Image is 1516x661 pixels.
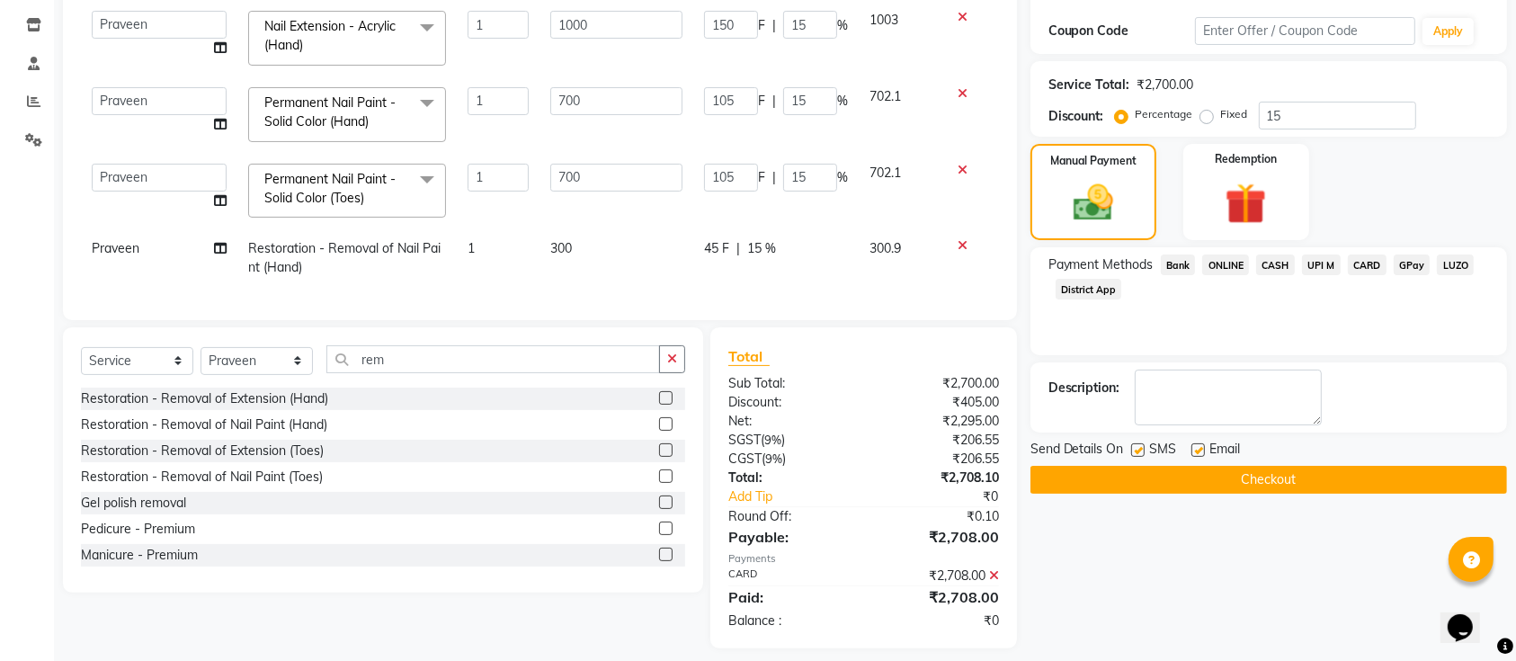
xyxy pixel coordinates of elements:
span: ONLINE [1202,255,1249,275]
img: _gift.svg [1212,178,1280,229]
span: CGST [728,451,762,467]
div: Payments [728,551,999,567]
span: Nail Extension - Acrylic (Hand) [264,18,396,53]
iframe: chat widget [1440,589,1498,643]
div: Gel polish removal [81,494,186,513]
div: ₹0.10 [863,507,1012,526]
span: | [772,168,776,187]
span: 702.1 [869,165,901,181]
div: ( ) [715,431,863,450]
div: Pedicure - Premium [81,520,195,539]
div: Service Total: [1048,76,1130,94]
label: Redemption [1215,151,1277,167]
span: SGST [728,432,761,448]
span: Bank [1161,255,1196,275]
div: Restoration - Removal of Nail Paint (Hand) [81,415,327,434]
a: x [369,113,377,130]
span: 15 % [747,239,776,258]
input: Enter Offer / Coupon Code [1195,17,1415,45]
div: ( ) [715,450,863,469]
div: ₹206.55 [863,431,1012,450]
span: Email [1210,440,1241,462]
span: F [758,92,765,111]
span: District App [1056,279,1122,299]
span: 1003 [869,12,898,28]
div: Sub Total: [715,374,863,393]
div: Manicure - Premium [81,546,198,565]
span: Send Details On [1030,440,1124,462]
span: LUZO [1437,255,1474,275]
div: Restoration - Removal of Extension (Hand) [81,389,328,408]
span: CASH [1256,255,1295,275]
span: Payment Methods [1048,255,1154,274]
span: % [837,92,848,111]
label: Fixed [1221,106,1248,122]
span: SMS [1150,440,1177,462]
span: 300 [550,240,572,256]
span: 45 F [704,239,729,258]
div: ₹0 [888,487,1012,506]
span: 702.1 [869,88,901,104]
img: _cash.svg [1061,180,1126,226]
span: 300.9 [869,240,901,256]
span: F [758,16,765,35]
span: | [736,239,740,258]
span: % [837,168,848,187]
span: 1 [468,240,475,256]
div: ₹2,700.00 [863,374,1012,393]
div: ₹2,708.00 [863,567,1012,585]
div: Discount: [715,393,863,412]
span: Restoration - Removal of Nail Paint (Hand) [248,240,441,275]
span: F [758,168,765,187]
div: Balance : [715,612,863,630]
span: Praveen [92,240,139,256]
span: 9% [765,451,782,466]
div: Discount: [1048,107,1104,126]
span: Permanent Nail Paint - Solid Color (Toes) [264,171,396,206]
div: Description: [1048,379,1120,397]
div: ₹2,295.00 [863,412,1012,431]
span: % [837,16,848,35]
div: ₹206.55 [863,450,1012,469]
span: | [772,92,776,111]
div: Total: [715,469,863,487]
a: x [364,190,372,206]
label: Percentage [1136,106,1193,122]
span: CARD [1348,255,1387,275]
div: ₹2,700.00 [1137,76,1194,94]
div: ₹405.00 [863,393,1012,412]
span: GPay [1394,255,1431,275]
div: Restoration - Removal of Nail Paint (Toes) [81,468,323,487]
div: CARD [715,567,863,585]
a: Add Tip [715,487,888,506]
span: | [772,16,776,35]
button: Checkout [1030,466,1507,494]
div: Round Off: [715,507,863,526]
div: ₹2,708.00 [863,526,1012,548]
div: ₹0 [863,612,1012,630]
div: Payable: [715,526,863,548]
div: Restoration - Removal of Extension (Toes) [81,442,324,460]
div: Paid: [715,586,863,608]
label: Manual Payment [1050,153,1137,169]
a: x [303,37,311,53]
span: Permanent Nail Paint - Solid Color (Hand) [264,94,396,130]
div: ₹2,708.10 [863,469,1012,487]
button: Apply [1422,18,1474,45]
span: 9% [764,433,781,447]
div: Coupon Code [1048,22,1195,40]
input: Search or Scan [326,345,660,373]
span: Total [728,347,770,366]
div: Net: [715,412,863,431]
div: ₹2,708.00 [863,586,1012,608]
span: UPI M [1302,255,1341,275]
